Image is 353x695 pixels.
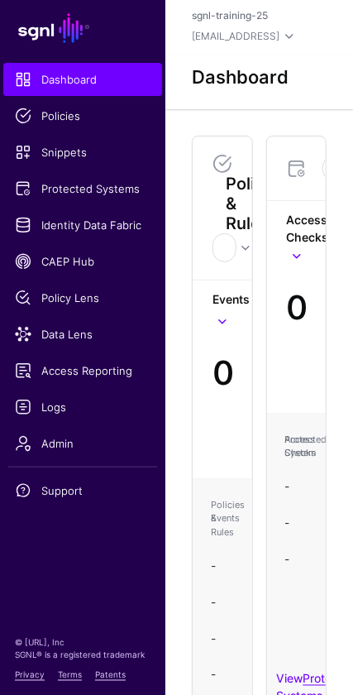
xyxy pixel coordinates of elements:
span: Protected Systems [15,180,150,197]
div: 0 [212,348,232,398]
span: CAEP Hub [15,253,150,270]
a: Identity Data Fabric [3,208,162,242]
td: - [203,547,269,583]
span: Dashboard [15,71,150,88]
th: Events [203,490,269,548]
a: Policies [3,99,162,132]
span: Admin [15,435,150,452]
td: - [203,583,269,620]
span: Access Reporting [15,362,150,379]
div: 0 [287,283,307,333]
a: Snippets [3,136,162,169]
a: SGNL [10,10,155,46]
h3: Policies & Rules [226,174,232,233]
span: Snippets [15,144,150,161]
a: Access Reporting [3,354,162,387]
td: - [203,620,269,656]
a: Admin [3,427,162,460]
h2: Dashboard [192,66,289,88]
a: Protected Systems [3,172,162,205]
a: sgnl-training-25 [192,9,268,22]
span: Policies [15,108,150,124]
span: Policy Lens [15,290,150,306]
td: - [203,656,269,693]
div: [EMAIL_ADDRESS] [192,29,279,44]
td: - [277,468,343,505]
a: Dashboard [3,63,162,96]
strong: Events [212,290,232,311]
a: Data Lens [3,318,162,351]
a: Logs [3,391,162,424]
span: Support [15,482,150,499]
span: Logs [15,399,150,415]
span: Data Lens [15,326,150,343]
a: Policy Lens [3,281,162,314]
td: - [277,505,343,541]
th: Access Checks [277,424,343,468]
a: CAEP Hub [3,245,162,278]
span: Identity Data Fabric [15,217,150,233]
td: - [277,541,343,578]
a: Patents [95,670,126,680]
a: Terms [58,670,82,680]
a: Privacy [15,670,45,680]
strong: Access Checks [287,211,307,246]
p: © [URL], Inc [15,635,150,649]
p: SGNL® is a registered trademark [15,649,150,662]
